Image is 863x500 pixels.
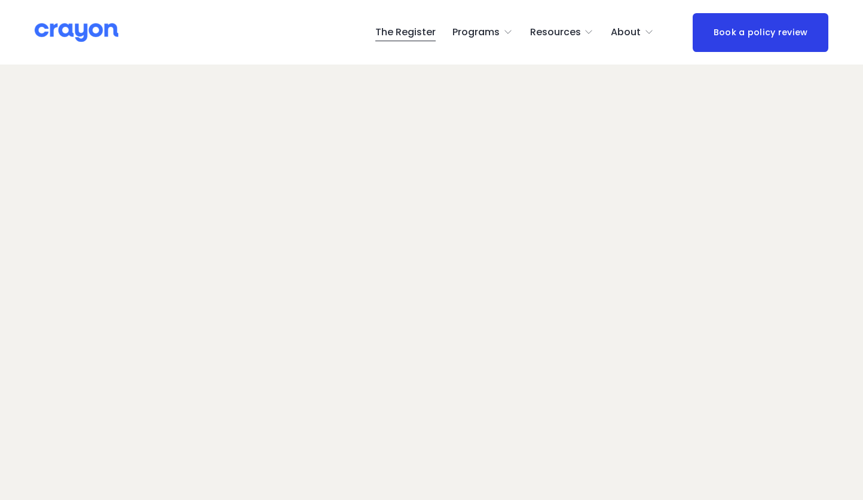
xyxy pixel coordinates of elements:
a: Book a policy review [693,13,828,52]
img: Crayon [35,22,118,43]
span: Resources [530,24,581,41]
a: folder dropdown [452,23,513,42]
span: About [611,24,641,41]
span: Programs [452,24,500,41]
a: folder dropdown [611,23,654,42]
a: folder dropdown [530,23,594,42]
a: The Register [375,23,436,42]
